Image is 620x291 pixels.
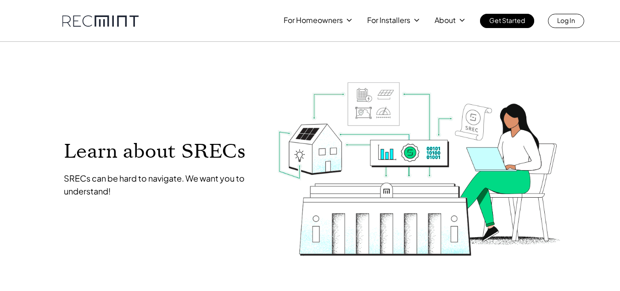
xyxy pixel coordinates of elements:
[548,14,584,28] a: Log In
[435,14,456,27] p: About
[64,141,259,161] p: Learn about SRECs
[489,14,525,27] p: Get Started
[480,14,534,28] a: Get Started
[557,14,575,27] p: Log In
[284,14,343,27] p: For Homeowners
[64,172,259,198] p: SRECs can be hard to navigate. We want you to understand!
[367,14,410,27] p: For Installers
